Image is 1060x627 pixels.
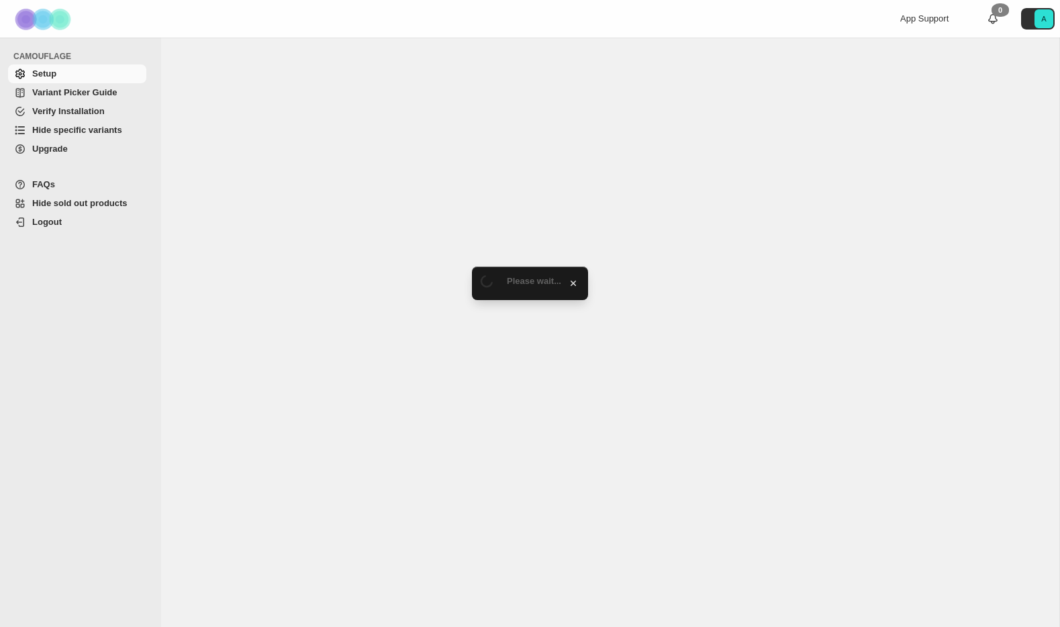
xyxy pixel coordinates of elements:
[32,106,105,116] span: Verify Installation
[32,68,56,79] span: Setup
[32,125,122,135] span: Hide specific variants
[1021,8,1055,30] button: Avatar with initials A
[8,121,146,140] a: Hide specific variants
[32,179,55,189] span: FAQs
[507,276,561,286] span: Please wait...
[8,83,146,102] a: Variant Picker Guide
[32,87,117,97] span: Variant Picker Guide
[986,12,1000,26] a: 0
[8,102,146,121] a: Verify Installation
[8,194,146,213] a: Hide sold out products
[13,51,152,62] span: CAMOUFLAGE
[1034,9,1053,28] span: Avatar with initials A
[32,217,62,227] span: Logout
[8,64,146,83] a: Setup
[1041,15,1047,23] text: A
[900,13,949,23] span: App Support
[11,1,78,38] img: Camouflage
[992,3,1009,17] div: 0
[32,144,68,154] span: Upgrade
[8,140,146,158] a: Upgrade
[32,198,128,208] span: Hide sold out products
[8,213,146,232] a: Logout
[8,175,146,194] a: FAQs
